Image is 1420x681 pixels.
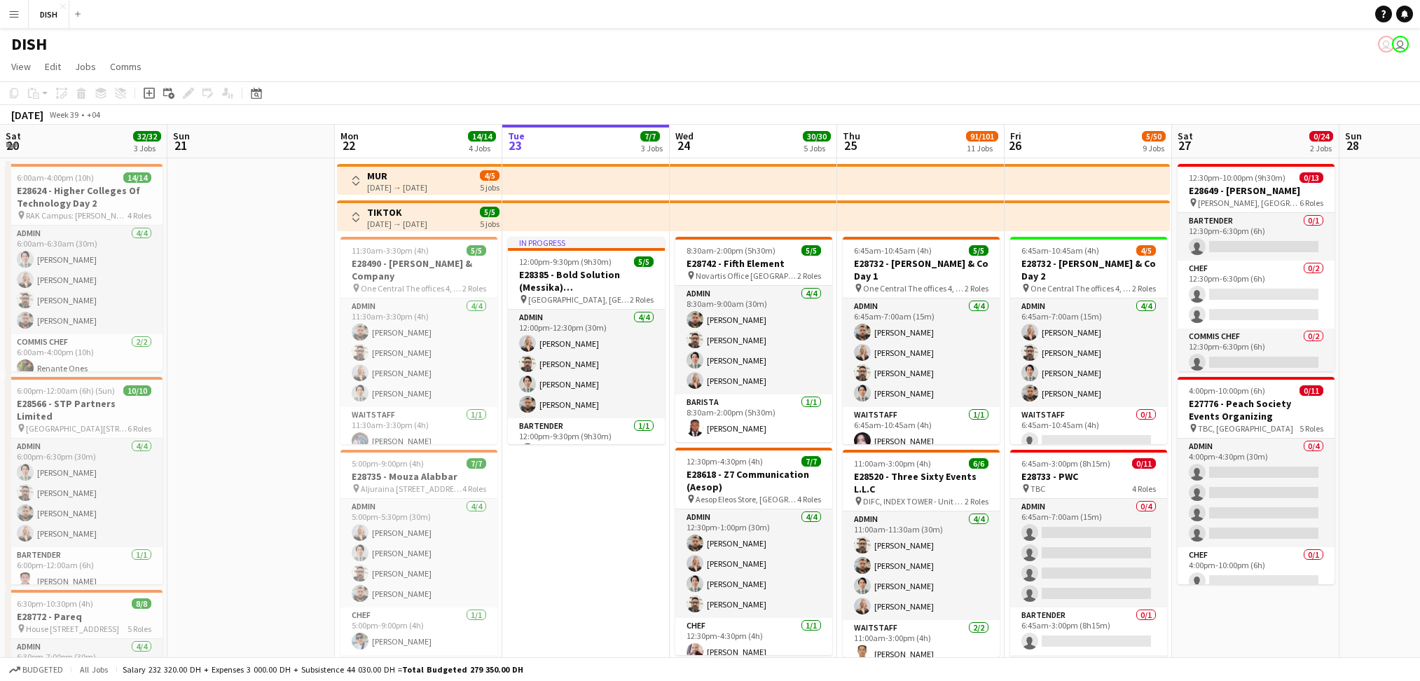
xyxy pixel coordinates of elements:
[1189,385,1265,396] span: 4:00pm-10:00pm (6h)
[506,137,525,153] span: 23
[1178,261,1335,329] app-card-role: Chef0/212:30pm-6:30pm (6h)
[1010,237,1167,444] app-job-card: 6:45am-10:45am (4h)4/5E28732 - [PERSON_NAME] & Co Day 2 One Central The offices 4, Level 7 DIFC [...
[7,662,65,677] button: Budgeted
[630,294,654,305] span: 2 Roles
[480,207,499,217] span: 5/5
[854,245,932,256] span: 6:45am-10:45am (4h)
[641,143,663,153] div: 3 Jobs
[801,456,821,467] span: 7/7
[480,217,499,229] div: 5 jobs
[1010,450,1167,657] div: 6:45am-3:00pm (8h15m)0/11E28733 - PWC TBC4 RolesAdmin0/46:45am-7:00am (15m) Bartender0/16:45am-3:...
[352,245,429,256] span: 11:30am-3:30pm (4h)
[675,618,832,666] app-card-role: Chef1/112:30pm-4:30pm (4h)[PERSON_NAME]
[6,130,21,142] span: Sat
[26,210,127,221] span: RAK Campus: [PERSON_NAME] International Exhibition & Conference Center
[1008,137,1021,153] span: 26
[17,172,94,183] span: 6:00am-4:00pm (10h)
[480,181,499,193] div: 5 jobs
[1010,257,1167,282] h3: E28732 - [PERSON_NAME] & Co Day 2
[1178,377,1335,584] app-job-card: 4:00pm-10:00pm (6h)0/11E27776 - Peach Society Events Organizing TBC, [GEOGRAPHIC_DATA]5 RolesAdmi...
[1010,499,1167,607] app-card-role: Admin0/46:45am-7:00am (15m)
[1178,329,1335,397] app-card-role: Commis Chef0/212:30pm-6:30pm (6h)
[965,496,988,507] span: 2 Roles
[6,397,163,422] h3: E28566 - STP Partners Limited
[797,494,821,504] span: 4 Roles
[134,143,160,153] div: 3 Jobs
[69,57,102,76] a: Jobs
[469,143,495,153] div: 4 Jobs
[675,130,694,142] span: Wed
[1132,483,1156,494] span: 4 Roles
[480,170,499,181] span: 4/5
[969,245,988,256] span: 5/5
[843,470,1000,495] h3: E28520 - Three Sixty Events L.L.C
[863,496,965,507] span: DIFC, INDEX TOWER - Unit 1301 Level 13
[696,270,797,281] span: Novartis Office [GEOGRAPHIC_DATA]
[123,664,523,675] div: Salary 232 320.00 DH + Expenses 3 000.00 DH + Subsistence 44 030.00 DH =
[966,131,998,142] span: 91/101
[1178,164,1335,371] app-job-card: 12:30pm-10:00pm (9h30m)0/13E28649 - [PERSON_NAME] [PERSON_NAME], [GEOGRAPHIC_DATA]6 RolesBartende...
[87,109,100,120] div: +04
[104,57,147,76] a: Comms
[1178,213,1335,261] app-card-role: Bartender0/112:30pm-6:30pm (6h)
[797,270,821,281] span: 2 Roles
[1345,130,1362,142] span: Sun
[843,407,1000,455] app-card-role: Waitstaff1/16:45am-10:45am (4h)[PERSON_NAME]
[675,286,832,394] app-card-role: Admin4/48:30am-9:00am (30m)[PERSON_NAME][PERSON_NAME][PERSON_NAME][PERSON_NAME]
[123,172,151,183] span: 14/14
[367,182,427,193] div: [DATE] → [DATE]
[110,60,142,73] span: Comms
[1378,36,1395,53] app-user-avatar: John Santarin
[965,283,988,294] span: 2 Roles
[11,60,31,73] span: View
[1178,397,1335,422] h3: E27776 - Peach Society Events Organizing
[969,458,988,469] span: 6/6
[367,170,427,182] h3: MUR
[6,164,163,371] app-job-card: 6:00am-4:00pm (10h)14/14E28624 - Higher Colleges Of Technology Day 2 RAK Campus: [PERSON_NAME] In...
[11,108,43,122] div: [DATE]
[6,226,163,334] app-card-role: Admin4/46:00am-6:30am (30m)[PERSON_NAME][PERSON_NAME][PERSON_NAME][PERSON_NAME]
[843,130,860,142] span: Thu
[854,458,931,469] span: 11:00am-3:00pm (4h)
[1392,36,1409,53] app-user-avatar: Tracy Secreto
[340,130,359,142] span: Mon
[340,450,497,657] div: 5:00pm-9:00pm (4h)7/7E28735 - Mouza Alabbar Aljuraina [STREET_ADDRESS]4 RolesAdmin4/45:00pm-5:30p...
[1010,607,1167,655] app-card-role: Bartender0/16:45am-3:00pm (8h15m)
[367,219,427,229] div: [DATE] → [DATE]
[340,470,497,483] h3: E28735 - Mouza Alabbar
[1010,298,1167,407] app-card-role: Admin4/46:45am-7:00am (15m)[PERSON_NAME][PERSON_NAME][PERSON_NAME][PERSON_NAME]
[508,310,665,418] app-card-role: Admin4/412:00pm-12:30pm (30m)[PERSON_NAME][PERSON_NAME][PERSON_NAME][PERSON_NAME]
[967,143,998,153] div: 11 Jobs
[17,598,93,609] span: 6:30pm-10:30pm (4h)
[1198,423,1293,434] span: TBC, [GEOGRAPHIC_DATA]
[338,137,359,153] span: 22
[696,494,797,504] span: Aesop Eleos Store, [GEOGRAPHIC_DATA] [GEOGRAPHIC_DATA]
[1178,130,1193,142] span: Sat
[843,298,1000,407] app-card-role: Admin4/46:45am-7:00am (15m)[PERSON_NAME][PERSON_NAME][PERSON_NAME][PERSON_NAME]
[462,283,486,294] span: 2 Roles
[468,131,496,142] span: 14/14
[467,458,486,469] span: 7/7
[367,206,427,219] h3: TIKTOK
[1010,470,1167,483] h3: E28733 - PWC
[843,450,1000,657] app-job-card: 11:00am-3:00pm (4h)6/6E28520 - Three Sixty Events L.L.C DIFC, INDEX TOWER - Unit 1301 Level 132 R...
[132,598,151,609] span: 8/8
[1143,143,1165,153] div: 9 Jobs
[1021,245,1099,256] span: 6:45am-10:45am (4h)
[675,509,832,618] app-card-role: Admin4/412:30pm-1:00pm (30m)[PERSON_NAME][PERSON_NAME][PERSON_NAME][PERSON_NAME]
[1198,198,1300,208] span: [PERSON_NAME], [GEOGRAPHIC_DATA]
[1176,137,1193,153] span: 27
[340,607,497,655] app-card-role: Chef1/15:00pm-9:00pm (4h)[PERSON_NAME]
[675,448,832,655] app-job-card: 12:30pm-4:30pm (4h)7/7E28618 - Z7 Communication (Aesop) Aesop Eleos Store, [GEOGRAPHIC_DATA] [GEO...
[6,377,163,584] app-job-card: 6:00pm-12:00am (6h) (Sun)10/10E28566 - STP Partners Limited [GEOGRAPHIC_DATA][STREET_ADDRESS]6 Ro...
[17,385,115,396] span: 6:00pm-12:00am (6h) (Sun)
[29,1,69,28] button: DISH
[1343,137,1362,153] span: 28
[675,394,832,442] app-card-role: Barista1/18:30am-2:00pm (5h30m)[PERSON_NAME]
[1178,547,1335,595] app-card-role: Chef0/14:00pm-10:00pm (6h)
[340,298,497,407] app-card-role: Admin4/411:30am-3:30pm (4h)[PERSON_NAME][PERSON_NAME][PERSON_NAME][PERSON_NAME]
